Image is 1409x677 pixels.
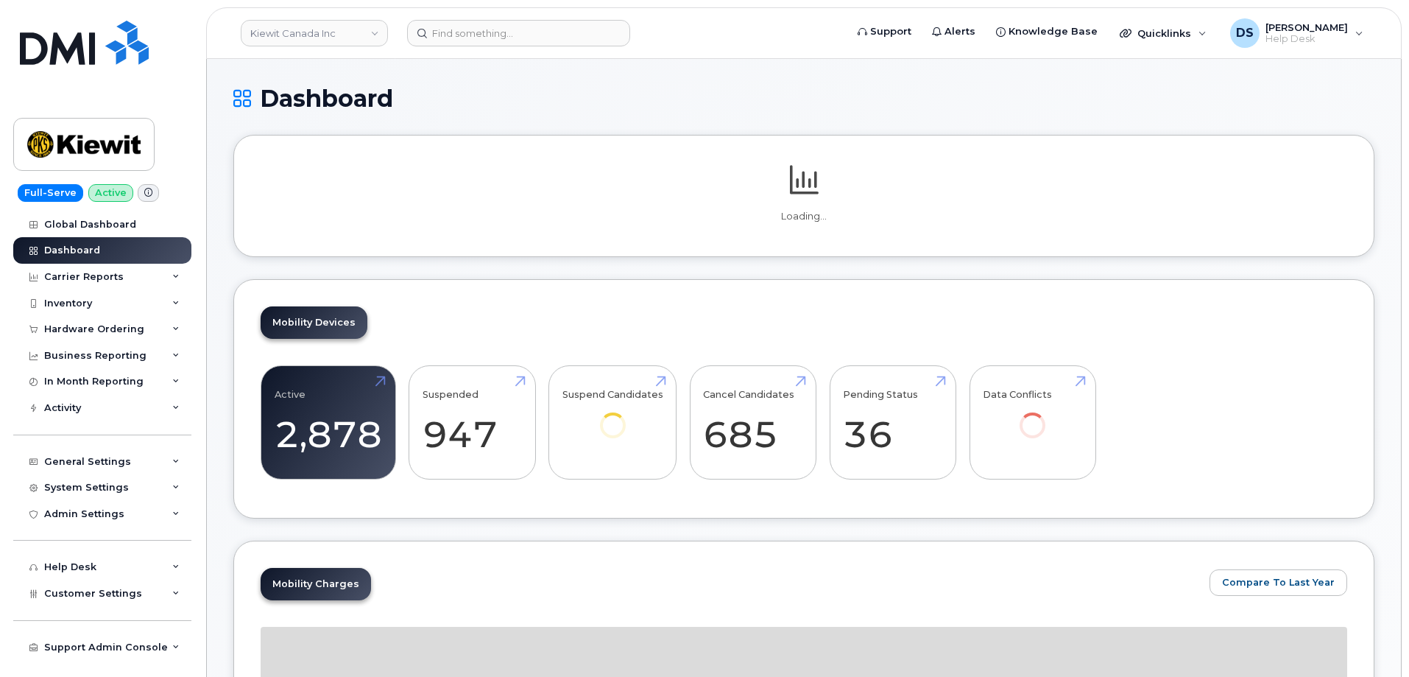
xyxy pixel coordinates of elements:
span: Compare To Last Year [1222,575,1335,589]
h1: Dashboard [233,85,1374,111]
a: Cancel Candidates 685 [703,374,802,471]
a: Data Conflicts [983,374,1082,459]
button: Compare To Last Year [1210,569,1347,596]
a: Mobility Devices [261,306,367,339]
a: Active 2,878 [275,374,382,471]
p: Loading... [261,210,1347,223]
a: Suspend Candidates [562,374,663,459]
a: Mobility Charges [261,568,371,600]
a: Suspended 947 [423,374,522,471]
a: Pending Status 36 [843,374,942,471]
